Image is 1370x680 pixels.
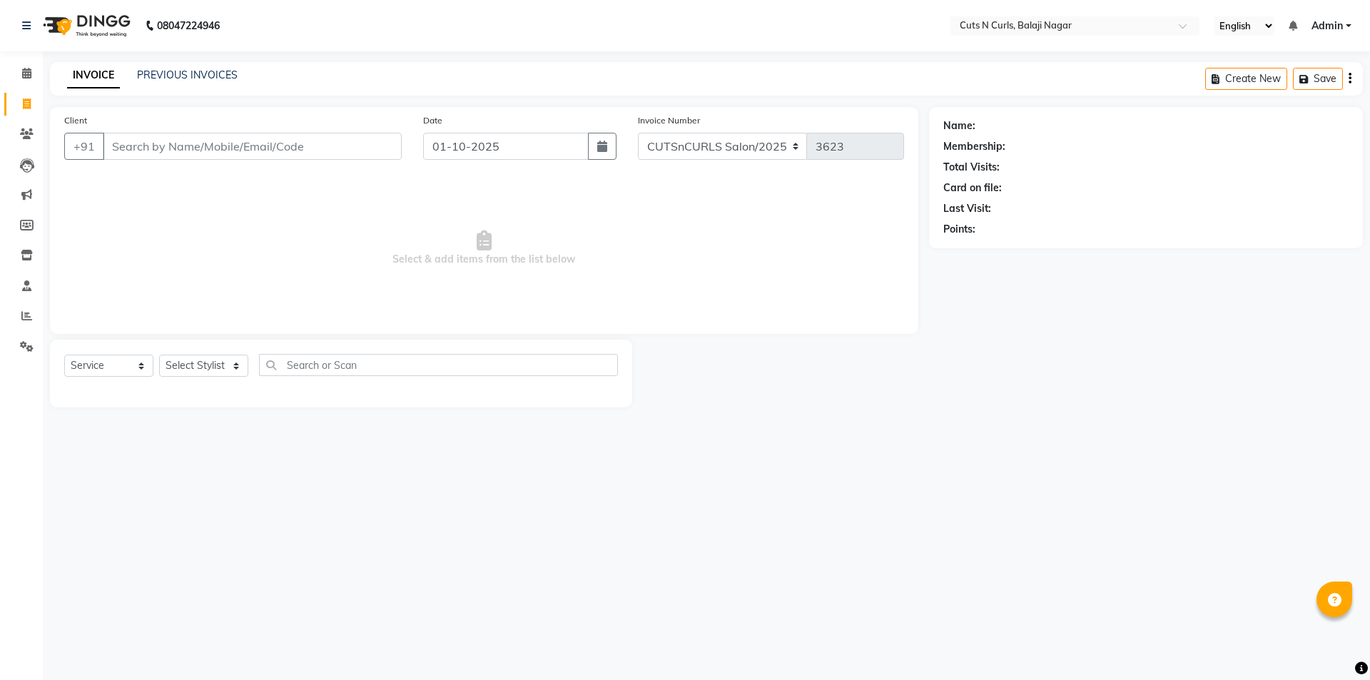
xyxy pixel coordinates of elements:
[137,68,238,81] a: PREVIOUS INVOICES
[157,6,220,46] b: 08047224946
[64,133,104,160] button: +91
[36,6,134,46] img: logo
[103,133,402,160] input: Search by Name/Mobile/Email/Code
[943,118,975,133] div: Name:
[64,114,87,127] label: Client
[638,114,700,127] label: Invoice Number
[423,114,442,127] label: Date
[259,354,618,376] input: Search or Scan
[64,177,904,320] span: Select & add items from the list below
[943,139,1005,154] div: Membership:
[943,160,1000,175] div: Total Visits:
[943,201,991,216] div: Last Visit:
[1311,19,1343,34] span: Admin
[1205,68,1287,90] button: Create New
[943,222,975,237] div: Points:
[67,63,120,88] a: INVOICE
[1293,68,1343,90] button: Save
[943,181,1002,196] div: Card on file:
